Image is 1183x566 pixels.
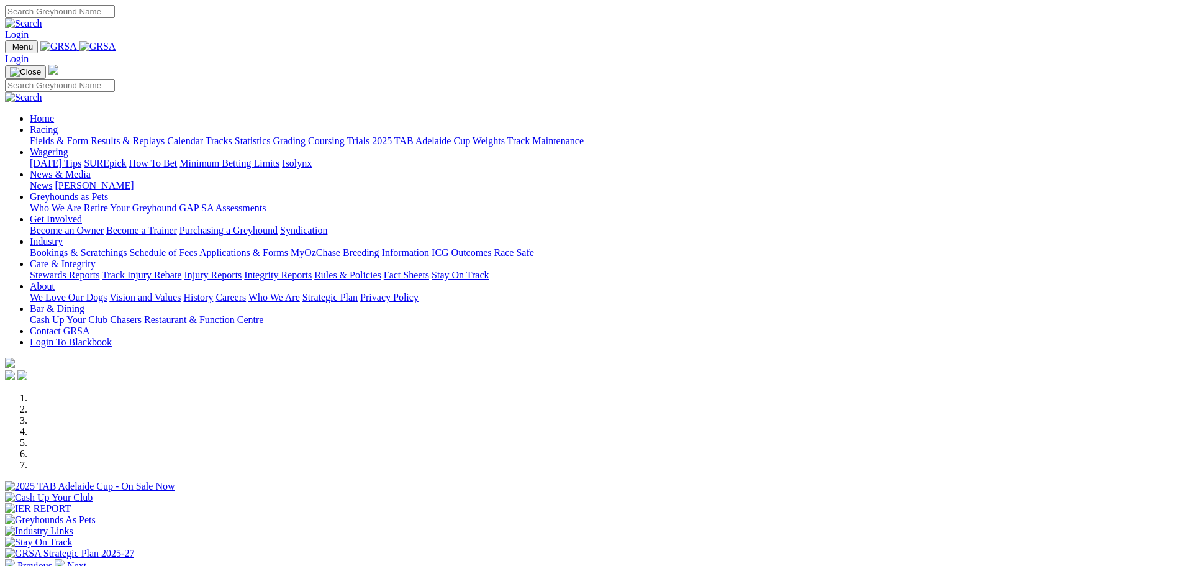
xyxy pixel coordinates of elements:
a: About [30,281,55,291]
a: Home [30,113,54,124]
div: Care & Integrity [30,270,1178,281]
a: Login [5,53,29,64]
a: Race Safe [494,247,533,258]
img: Greyhounds As Pets [5,514,96,526]
a: Breeding Information [343,247,429,258]
a: Syndication [280,225,327,235]
a: Chasers Restaurant & Function Centre [110,314,263,325]
a: Who We Are [248,292,300,303]
a: Contact GRSA [30,326,89,336]
img: GRSA [40,41,77,52]
img: Close [10,67,41,77]
a: SUREpick [84,158,126,168]
div: News & Media [30,180,1178,191]
a: Track Maintenance [507,135,584,146]
a: Become a Trainer [106,225,177,235]
a: Applications & Forms [199,247,288,258]
button: Toggle navigation [5,40,38,53]
a: News [30,180,52,191]
a: Stay On Track [432,270,489,280]
a: Coursing [308,135,345,146]
a: Weights [473,135,505,146]
div: Bar & Dining [30,314,1178,326]
a: [DATE] Tips [30,158,81,168]
a: Purchasing a Greyhound [179,225,278,235]
img: logo-grsa-white.png [5,358,15,368]
img: 2025 TAB Adelaide Cup - On Sale Now [5,481,175,492]
a: Get Involved [30,214,82,224]
a: Fact Sheets [384,270,429,280]
button: Toggle navigation [5,65,46,79]
a: Grading [273,135,306,146]
a: Vision and Values [109,292,181,303]
div: Wagering [30,158,1178,169]
a: Tracks [206,135,232,146]
img: Stay On Track [5,537,72,548]
a: Wagering [30,147,68,157]
a: Calendar [167,135,203,146]
img: GRSA Strategic Plan 2025-27 [5,548,134,559]
a: Isolynx [282,158,312,168]
a: Minimum Betting Limits [179,158,279,168]
img: Industry Links [5,526,73,537]
a: Rules & Policies [314,270,381,280]
span: Menu [12,42,33,52]
a: Trials [347,135,369,146]
a: Strategic Plan [302,292,358,303]
div: Racing [30,135,1178,147]
a: Become an Owner [30,225,104,235]
a: News & Media [30,169,91,180]
a: Greyhounds as Pets [30,191,108,202]
a: Industry [30,236,63,247]
img: Search [5,92,42,103]
a: Cash Up Your Club [30,314,107,325]
img: Search [5,18,42,29]
div: Greyhounds as Pets [30,203,1178,214]
a: Care & Integrity [30,258,96,269]
a: Stewards Reports [30,270,99,280]
a: [PERSON_NAME] [55,180,134,191]
a: 2025 TAB Adelaide Cup [372,135,470,146]
div: About [30,292,1178,303]
a: Statistics [235,135,271,146]
a: ICG Outcomes [432,247,491,258]
a: Fields & Form [30,135,88,146]
a: Careers [215,292,246,303]
a: We Love Our Dogs [30,292,107,303]
a: Racing [30,124,58,135]
input: Search [5,79,115,92]
a: Bar & Dining [30,303,84,314]
img: facebook.svg [5,370,15,380]
img: IER REPORT [5,503,71,514]
a: Results & Replays [91,135,165,146]
a: Login To Blackbook [30,337,112,347]
a: Retire Your Greyhound [84,203,177,213]
img: twitter.svg [17,370,27,380]
a: Who We Are [30,203,81,213]
a: Bookings & Scratchings [30,247,127,258]
a: Integrity Reports [244,270,312,280]
a: Track Injury Rebate [102,270,181,280]
a: History [183,292,213,303]
img: GRSA [79,41,116,52]
a: How To Bet [129,158,178,168]
a: Login [5,29,29,40]
img: logo-grsa-white.png [48,65,58,75]
img: Cash Up Your Club [5,492,93,503]
a: Injury Reports [184,270,242,280]
a: MyOzChase [291,247,340,258]
a: Privacy Policy [360,292,419,303]
div: Industry [30,247,1178,258]
div: Get Involved [30,225,1178,236]
input: Search [5,5,115,18]
a: Schedule of Fees [129,247,197,258]
a: GAP SA Assessments [179,203,266,213]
